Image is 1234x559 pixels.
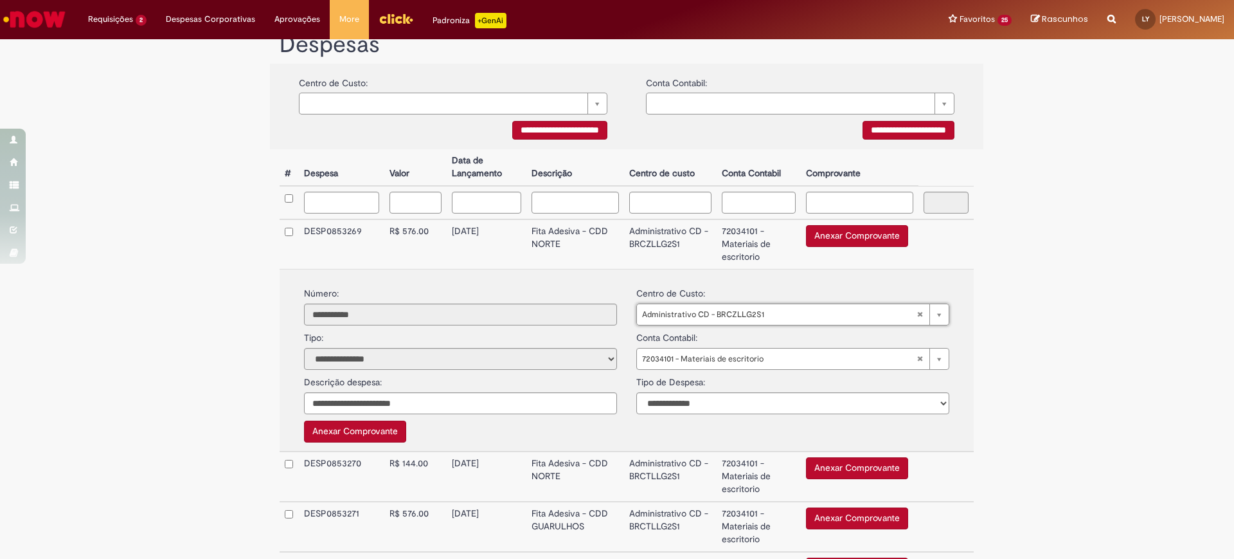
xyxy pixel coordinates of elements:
[806,225,908,247] button: Anexar Comprovante
[636,348,949,370] a: 72034101 - Materiais de escritorioLimpar campo conta_contabil
[526,502,623,552] td: Fita Adesiva - CDD GUARULHOS
[447,502,526,552] td: [DATE]
[304,376,382,389] label: Descrição despesa:
[280,32,974,58] h1: Despesas
[1142,15,1149,23] span: LY
[274,13,320,26] span: Aprovações
[636,370,705,389] label: Tipo de Despesa:
[299,93,607,115] a: Limpar campo {0}
[299,70,368,89] label: Centro de Custo:
[1042,13,1088,25] span: Rascunhos
[624,219,717,269] td: Administrativo CD - BRCZLLG2S1
[280,149,299,186] th: #
[447,452,526,502] td: [DATE]
[801,452,919,502] td: Anexar Comprovante
[960,13,995,26] span: Favoritos
[801,219,919,269] td: Anexar Comprovante
[636,304,949,325] a: Administrativo CD - BRCZLLG2S1Limpar campo centro_de_custo
[433,13,506,28] div: Padroniza
[624,452,717,502] td: Administrativo CD - BRCTLLG2S1
[379,9,413,28] img: click_logo_yellow_360x200.png
[806,508,908,529] button: Anexar Comprovante
[642,349,917,369] span: 72034101 - Materiais de escritorio
[384,452,447,502] td: R$ 144.00
[304,421,406,443] button: Anexar Comprovante
[88,13,133,26] span: Requisições
[166,13,255,26] span: Despesas Corporativas
[717,502,801,552] td: 72034101 - Materiais de escritorio
[642,304,917,325] span: Administrativo CD - BRCZLLG2S1
[299,219,384,269] td: DESP0853269
[1031,14,1088,26] a: Rascunhos
[136,15,147,26] span: 2
[624,149,717,186] th: Centro de custo
[646,93,954,115] a: Limpar campo {0}
[624,502,717,552] td: Administrativo CD - BRCTLLG2S1
[526,452,623,502] td: Fita Adesiva - CDD NORTE
[384,149,447,186] th: Valor
[339,13,359,26] span: More
[1159,14,1224,24] span: [PERSON_NAME]
[646,70,707,89] label: Conta Contabil:
[526,219,623,269] td: Fita Adesiva - CDD NORTE
[717,452,801,502] td: 72034101 - Materiais de escritorio
[526,149,623,186] th: Descrição
[299,502,384,552] td: DESP0853271
[636,281,705,300] label: Centro de Custo:
[384,502,447,552] td: R$ 576.00
[997,15,1012,26] span: 25
[910,349,929,369] abbr: Limpar campo conta_contabil
[475,13,506,28] p: +GenAi
[304,288,339,300] label: Número:
[801,149,919,186] th: Comprovante
[806,457,908,479] button: Anexar Comprovante
[910,304,929,325] abbr: Limpar campo centro_de_custo
[447,149,526,186] th: Data de Lançamento
[717,149,801,186] th: Conta Contabil
[717,219,801,269] td: 72034101 - Materiais de escritorio
[1,6,67,32] img: ServiceNow
[299,149,384,186] th: Despesa
[447,219,526,269] td: [DATE]
[384,219,447,269] td: R$ 576.00
[636,325,697,345] label: Conta Contabil:
[304,325,323,345] label: Tipo:
[299,452,384,502] td: DESP0853270
[801,502,919,552] td: Anexar Comprovante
